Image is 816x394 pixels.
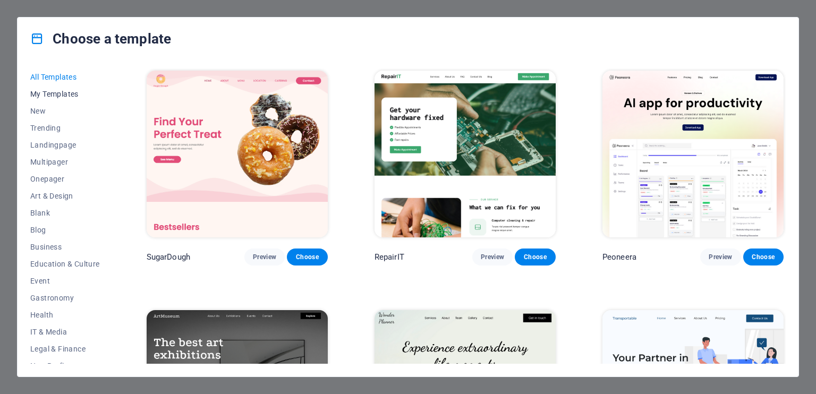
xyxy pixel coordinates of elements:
[515,249,555,265] button: Choose
[30,102,100,119] button: New
[375,252,404,262] p: RepairIT
[30,362,100,370] span: Non-Profit
[30,306,100,323] button: Health
[253,253,276,261] span: Preview
[30,170,100,187] button: Onepager
[602,252,636,262] p: Peoneera
[30,175,100,183] span: Onepager
[30,340,100,357] button: Legal & Finance
[30,357,100,374] button: Non-Profit
[147,252,190,262] p: SugarDough
[30,328,100,336] span: IT & Media
[523,253,547,261] span: Choose
[295,253,319,261] span: Choose
[30,30,171,47] h4: Choose a template
[147,71,328,237] img: SugarDough
[30,107,100,115] span: New
[752,253,775,261] span: Choose
[30,294,100,302] span: Gastronomy
[472,249,513,265] button: Preview
[481,253,504,261] span: Preview
[30,221,100,238] button: Blog
[30,136,100,153] button: Landingpage
[30,289,100,306] button: Gastronomy
[30,238,100,255] button: Business
[30,226,100,234] span: Blog
[30,124,100,132] span: Trending
[30,73,100,81] span: All Templates
[30,260,100,268] span: Education & Culture
[30,158,100,166] span: Multipager
[30,243,100,251] span: Business
[287,249,327,265] button: Choose
[30,209,100,217] span: Blank
[30,192,100,200] span: Art & Design
[30,204,100,221] button: Blank
[375,71,556,237] img: RepairIT
[30,345,100,353] span: Legal & Finance
[30,85,100,102] button: My Templates
[30,119,100,136] button: Trending
[743,249,784,265] button: Choose
[30,311,100,319] span: Health
[30,90,100,98] span: My Templates
[30,68,100,85] button: All Templates
[602,71,784,237] img: Peoneera
[30,141,100,149] span: Landingpage
[30,187,100,204] button: Art & Design
[244,249,285,265] button: Preview
[30,255,100,272] button: Education & Culture
[30,153,100,170] button: Multipager
[30,323,100,340] button: IT & Media
[709,253,732,261] span: Preview
[30,277,100,285] span: Event
[30,272,100,289] button: Event
[700,249,741,265] button: Preview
